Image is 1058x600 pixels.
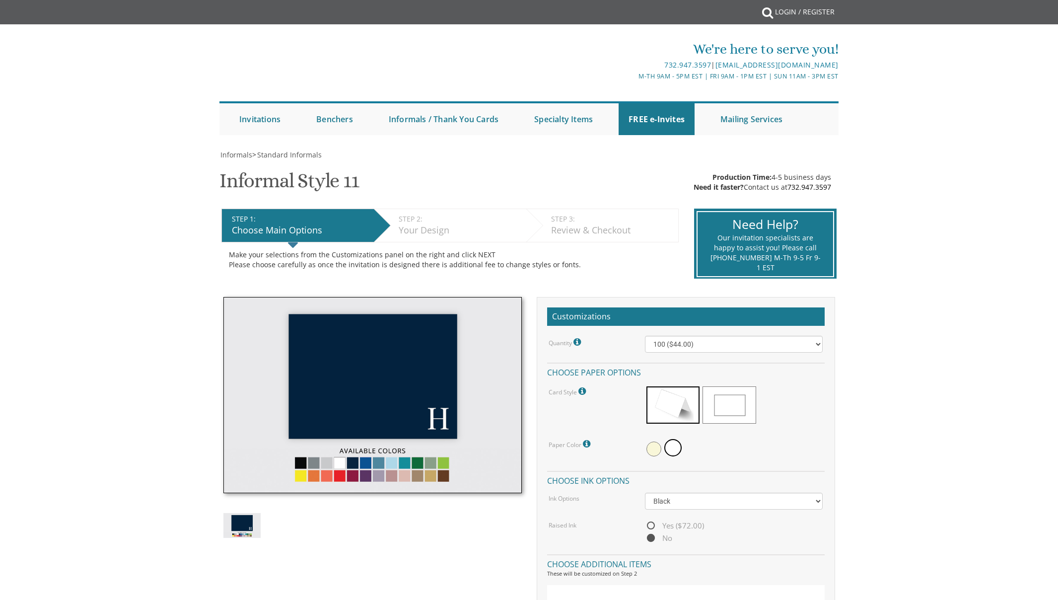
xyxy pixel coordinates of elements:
[549,438,593,450] label: Paper Color
[547,307,825,326] h2: Customizations
[710,103,792,135] a: Mailing Services
[232,214,369,224] div: STEP 1:
[547,554,825,572] h4: Choose additional items
[619,103,695,135] a: FREE e-Invites
[256,150,322,159] a: Standard Informals
[257,150,322,159] span: Standard Informals
[712,172,772,182] span: Production Time:
[379,103,508,135] a: Informals / Thank You Cards
[426,71,839,81] div: M-Th 9am - 5pm EST | Fri 9am - 1pm EST | Sun 11am - 3pm EST
[547,471,825,488] h4: Choose ink options
[551,214,673,224] div: STEP 3:
[694,182,744,192] span: Need it faster?
[223,513,261,537] img: style-11.jpg
[306,103,363,135] a: Benchers
[549,521,576,529] label: Raised Ink
[547,570,825,578] div: These will be customized on Step 2
[399,224,521,237] div: Your Design
[645,520,704,532] span: Yes ($72.00)
[694,172,831,192] div: 4-5 business days Contact us at
[645,532,672,544] span: No
[549,336,583,349] label: Quantity
[219,170,359,199] h1: Informal Style 11
[220,150,252,159] span: Informals
[524,103,603,135] a: Specialty Items
[232,224,369,237] div: Choose Main Options
[787,182,831,192] a: 732.947.3597
[549,494,579,503] label: Ink Options
[710,216,821,233] div: Need Help?
[715,60,839,70] a: [EMAIL_ADDRESS][DOMAIN_NAME]
[229,103,290,135] a: Invitations
[549,385,588,398] label: Card Style
[664,60,711,70] a: 732.947.3597
[229,250,671,270] div: Make your selections from the Customizations panel on the right and click NEXT Please choose care...
[426,59,839,71] div: |
[223,297,522,494] img: style-11.jpg
[252,150,322,159] span: >
[399,214,521,224] div: STEP 2:
[426,39,839,59] div: We're here to serve you!
[547,363,825,380] h4: Choose paper options
[710,233,821,273] div: Our invitation specialists are happy to assist you! Please call [PHONE_NUMBER] M-Th 9-5 Fr 9-1 EST
[551,224,673,237] div: Review & Checkout
[219,150,252,159] a: Informals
